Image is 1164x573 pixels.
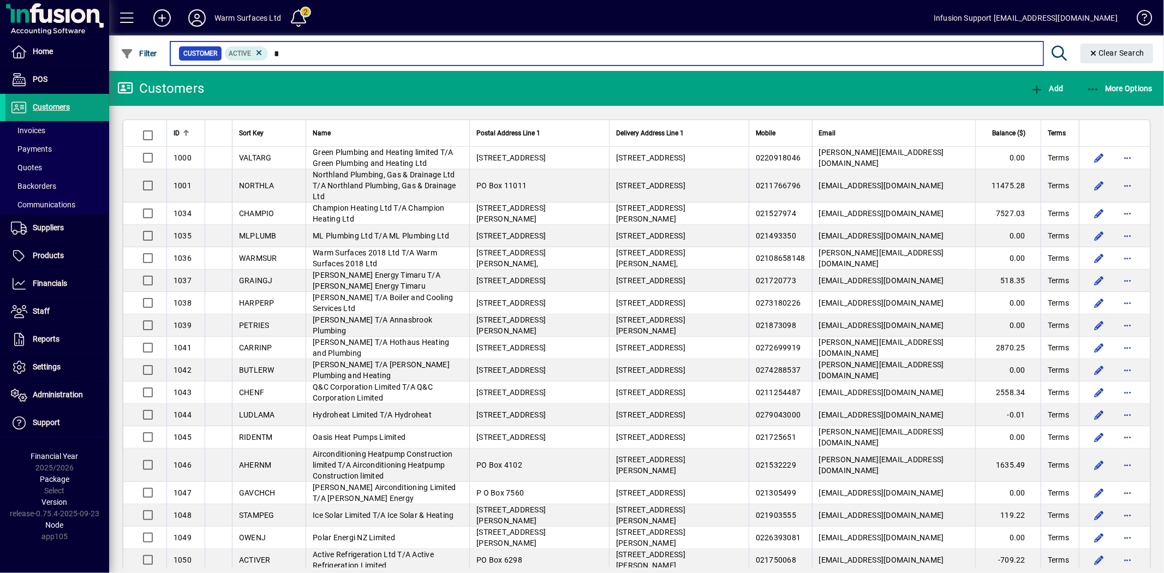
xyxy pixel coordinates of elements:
button: More options [1119,205,1136,222]
div: Name [313,127,463,139]
span: Terms [1048,152,1069,163]
span: 1049 [174,533,192,542]
button: Edit [1090,361,1108,379]
span: RIDENTM [239,433,273,441]
button: More options [1119,484,1136,502]
span: NORTHLA [239,181,274,190]
span: 1000 [174,153,192,162]
span: 0211766796 [756,181,801,190]
span: Postal Address Line 1 [476,127,540,139]
span: [STREET_ADDRESS][PERSON_NAME] [616,204,685,223]
button: More options [1119,339,1136,356]
span: Financials [33,279,67,288]
span: [STREET_ADDRESS] [476,343,546,352]
span: Administration [33,390,83,399]
button: More options [1119,456,1136,474]
span: [STREET_ADDRESS] [616,343,685,352]
span: Invoices [11,126,45,135]
button: Edit [1090,205,1108,222]
span: Terms [1048,180,1069,191]
button: More options [1119,177,1136,194]
span: [PERSON_NAME][EMAIL_ADDRESS][DOMAIN_NAME] [819,338,944,357]
span: 1047 [174,488,192,497]
td: 2558.34 [975,381,1041,404]
span: [PERSON_NAME] T/A Annasbrook Plumbing [313,315,432,335]
span: [STREET_ADDRESS] [476,153,546,162]
span: 021903555 [756,511,796,520]
td: 0.00 [975,527,1041,549]
a: Suppliers [5,214,109,242]
button: More options [1119,428,1136,446]
span: 1037 [174,276,192,285]
span: [STREET_ADDRESS] [616,231,685,240]
span: Terms [1048,409,1069,420]
span: Sort Key [239,127,264,139]
span: 0274288537 [756,366,801,374]
div: ID [174,127,198,139]
span: [PERSON_NAME][EMAIL_ADDRESS][DOMAIN_NAME] [819,248,944,268]
td: 0.00 [975,247,1041,270]
span: [STREET_ADDRESS][PERSON_NAME] [616,550,685,570]
span: PETRIES [239,321,270,330]
button: More options [1119,551,1136,569]
span: Active [229,50,252,57]
span: Terms [1048,532,1069,543]
span: 1046 [174,461,192,469]
a: Staff [5,298,109,325]
button: More options [1119,317,1136,334]
span: [STREET_ADDRESS] [476,433,546,441]
span: 1050 [174,556,192,564]
span: Oasis Heat Pumps Limited [313,433,405,441]
div: Infusion Support [EMAIL_ADDRESS][DOMAIN_NAME] [934,9,1118,27]
span: ML Plumbing Ltd T/A ML Plumbing Ltd [313,231,449,240]
span: [STREET_ADDRESS][PERSON_NAME] [616,455,685,475]
a: Reports [5,326,109,353]
span: [STREET_ADDRESS] [616,366,685,374]
button: More options [1119,361,1136,379]
span: [EMAIL_ADDRESS][DOMAIN_NAME] [819,276,944,285]
button: More options [1119,384,1136,401]
span: [STREET_ADDRESS][PERSON_NAME] [616,528,685,547]
span: Communications [11,200,75,209]
span: Node [46,521,64,529]
span: Filter [121,49,157,58]
td: 0.00 [975,482,1041,504]
td: 1635.49 [975,449,1041,482]
span: [PERSON_NAME] T/A Boiler and Cooling Services Ltd [313,293,453,313]
a: Home [5,38,109,65]
span: 1048 [174,511,192,520]
span: 021750068 [756,556,796,564]
span: CHENF [239,388,264,397]
td: 0.00 [975,359,1041,381]
span: Terms [1048,510,1069,521]
span: Terms [1048,127,1066,139]
span: Customers [33,103,70,111]
span: Active Refrigeration Ltd T/A Active Refrigeration Limited [313,550,434,570]
span: 1039 [174,321,192,330]
span: CHAMPIO [239,209,274,218]
span: MLPLUMB [239,231,277,240]
button: More options [1119,294,1136,312]
span: [STREET_ADDRESS] [616,388,685,397]
button: Edit [1090,317,1108,334]
td: 0.00 [975,314,1041,337]
span: Package [40,475,69,484]
span: 1035 [174,231,192,240]
div: Email [819,127,969,139]
a: Financials [5,270,109,297]
span: [PERSON_NAME][EMAIL_ADDRESS][DOMAIN_NAME] [819,360,944,380]
span: 1034 [174,209,192,218]
td: 2870.25 [975,337,1041,359]
button: Edit [1090,506,1108,524]
span: P O Box 7560 [476,488,524,497]
td: 119.22 [975,504,1041,527]
span: Customer [183,48,217,59]
span: Champion Heating Ltd T/A Champion Heating Ltd [313,204,444,223]
span: 1045 [174,433,192,441]
div: Balance ($) [982,127,1035,139]
span: [STREET_ADDRESS] [616,153,685,162]
span: [EMAIL_ADDRESS][DOMAIN_NAME] [819,321,944,330]
span: Hydroheat Limited T/A Hydroheat [313,410,432,419]
td: 11475.28 [975,169,1041,202]
a: Quotes [5,158,109,177]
